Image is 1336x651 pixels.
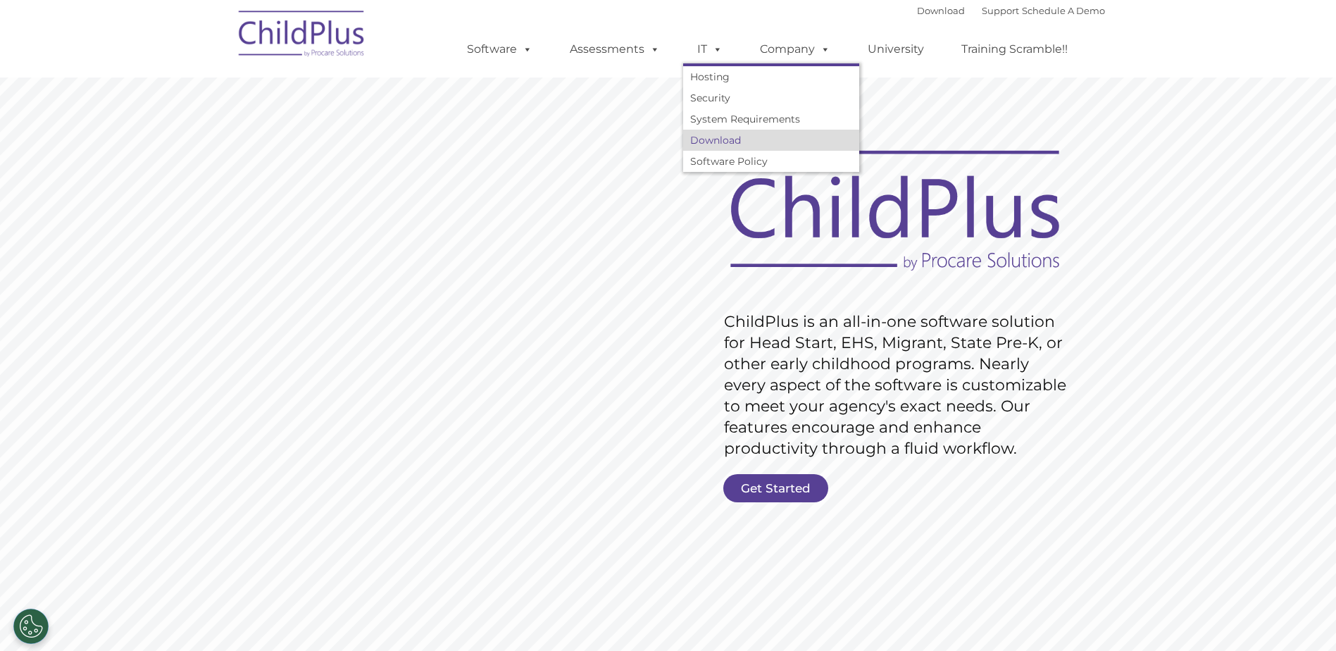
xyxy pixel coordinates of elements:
[232,1,373,71] img: ChildPlus by Procare Solutions
[683,130,859,151] a: Download
[982,5,1019,16] a: Support
[947,35,1082,63] a: Training Scramble!!
[746,35,844,63] a: Company
[723,474,828,502] a: Get Started
[683,66,859,87] a: Hosting
[556,35,674,63] a: Assessments
[683,108,859,130] a: System Requirements
[724,311,1073,459] rs-layer: ChildPlus is an all-in-one software solution for Head Start, EHS, Migrant, State Pre-K, or other ...
[453,35,547,63] a: Software
[854,35,938,63] a: University
[683,87,859,108] a: Security
[683,35,737,63] a: IT
[13,609,49,644] button: Cookies Settings
[917,5,1105,16] font: |
[683,151,859,172] a: Software Policy
[1022,5,1105,16] a: Schedule A Demo
[917,5,965,16] a: Download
